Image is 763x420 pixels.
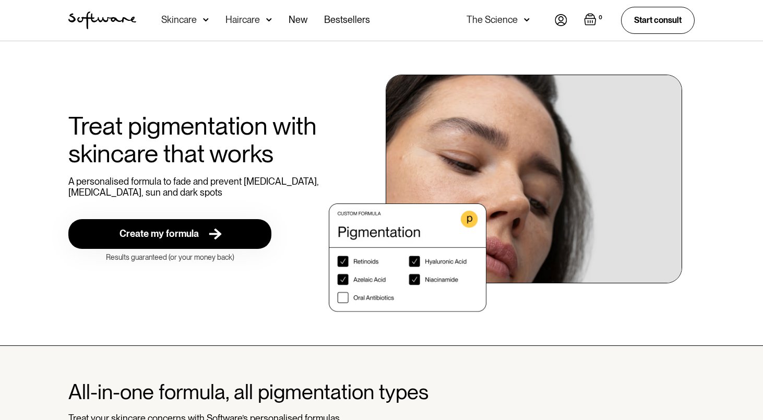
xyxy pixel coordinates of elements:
div: Create my formula [120,228,199,240]
a: Start consult [621,7,695,33]
img: arrow down [266,15,272,25]
p: A personalised formula to fade and prevent [MEDICAL_DATA], [MEDICAL_DATA], sun and dark spots [68,176,325,198]
a: Create my formula [68,219,271,249]
a: home [68,11,136,29]
a: Open cart [584,13,604,28]
div: Haircare [225,15,260,25]
h1: Treat pigmentation with skincare that works [68,112,325,167]
img: Software Logo [68,11,136,29]
img: arrow down [203,15,209,25]
div: Skincare [161,15,197,25]
img: arrow down [524,15,530,25]
div: The Science [467,15,518,25]
h1: All-in-one formula, all pigmentation types [68,379,695,404]
div: 0 [597,13,604,22]
div: Results guaranteed (or your money back) [68,253,271,262]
